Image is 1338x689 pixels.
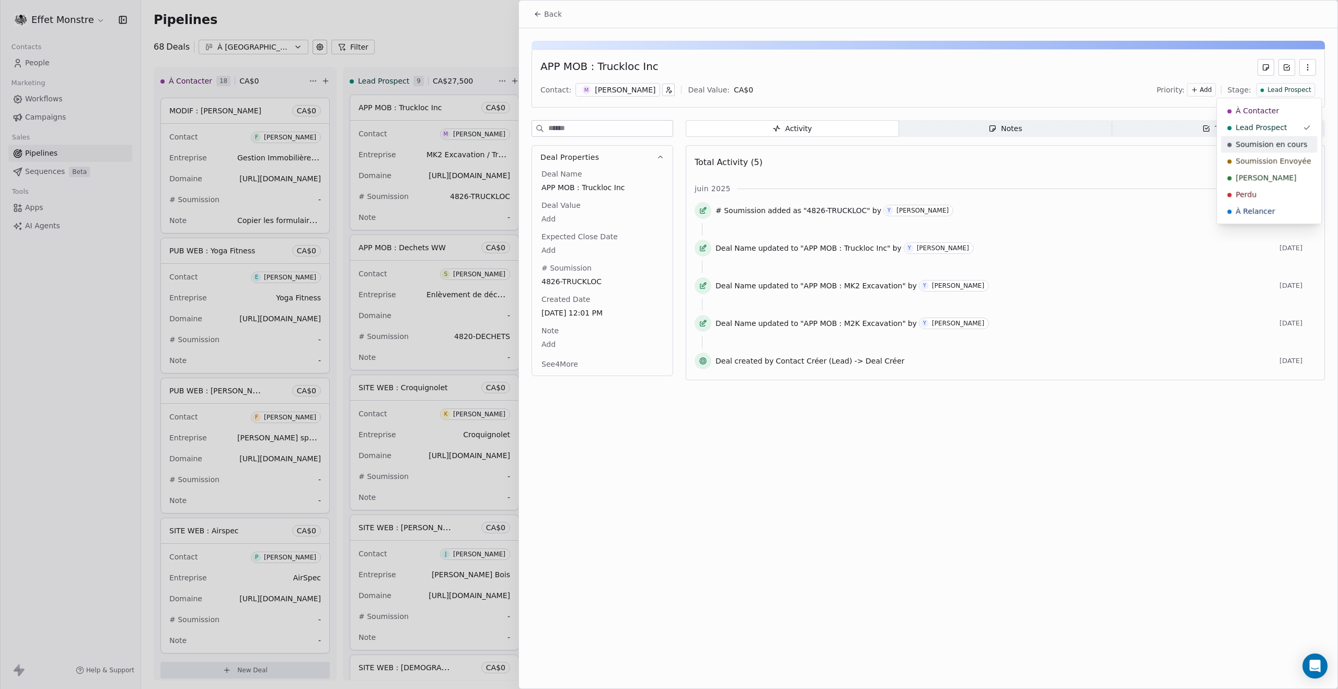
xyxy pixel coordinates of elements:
span: Soumission Envoyée [1236,156,1311,166]
div: Suggestions [1221,102,1317,219]
span: À Contacter [1236,106,1279,116]
span: Soumision en cours [1236,139,1307,149]
span: À Relancer [1236,206,1275,216]
span: Perdu [1236,189,1256,200]
span: Lead Prospect [1236,122,1287,133]
span: [PERSON_NAME] [1236,172,1296,183]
